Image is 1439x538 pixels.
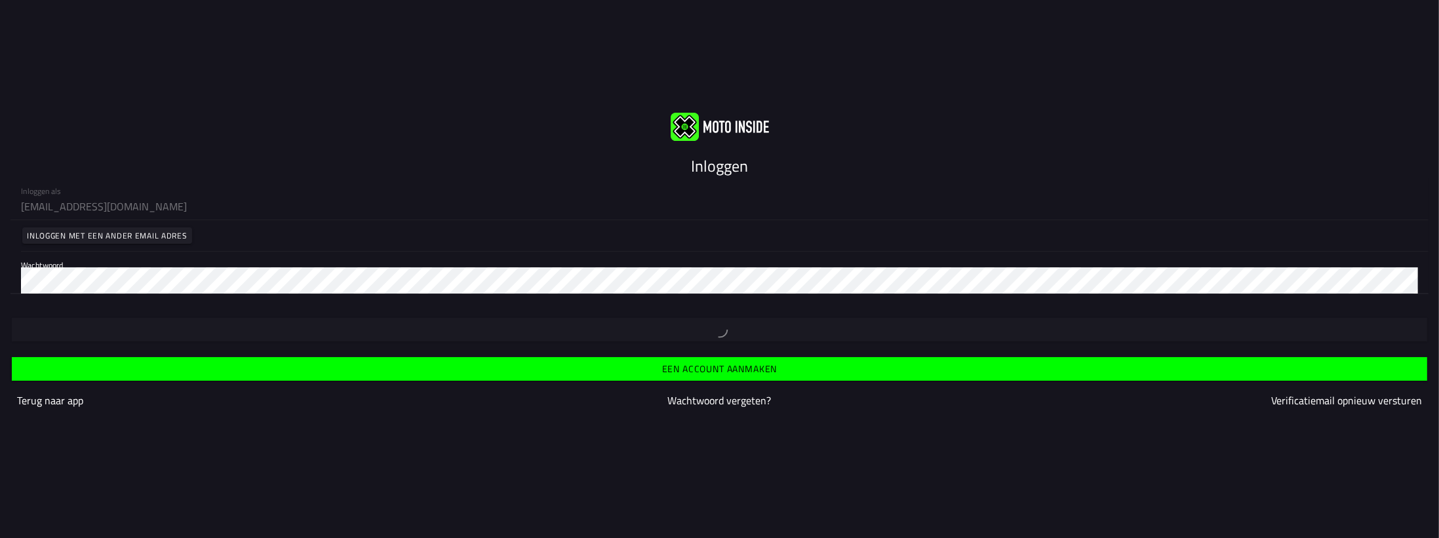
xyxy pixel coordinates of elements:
a: Terug naar app [17,393,83,408]
a: Verificatiemail opnieuw versturen [1271,393,1422,408]
ion-button: Een account aanmaken [12,357,1427,381]
a: Wachtwoord vergeten? [668,393,772,408]
ion-button: Inloggen met een ander email adres [22,227,192,244]
ion-text: Inloggen [691,154,748,178]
